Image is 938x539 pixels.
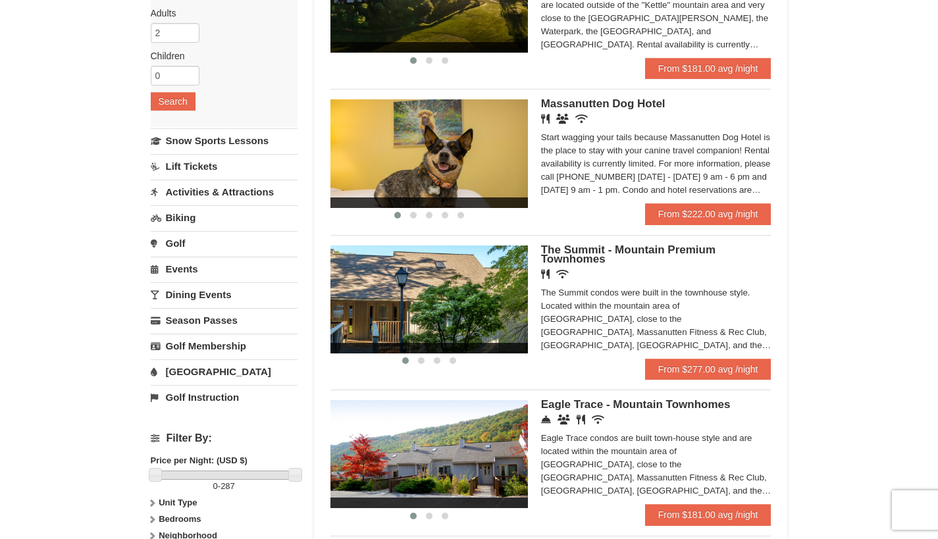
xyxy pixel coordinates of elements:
[151,231,298,255] a: Golf
[541,398,731,411] span: Eagle Trace - Mountain Townhomes
[151,92,195,111] button: Search
[645,504,771,525] a: From $181.00 avg /night
[541,432,771,498] div: Eagle Trace condos are built town-house style and are located within the mountain area of [GEOGRA...
[151,49,288,63] label: Children
[556,114,569,124] i: Banquet Facilities
[645,203,771,224] a: From $222.00 avg /night
[151,154,298,178] a: Lift Tickets
[213,481,218,491] span: 0
[151,455,248,465] strong: Price per Night: (USD $)
[151,180,298,204] a: Activities & Attractions
[541,244,716,265] span: The Summit - Mountain Premium Townhomes
[151,359,298,384] a: [GEOGRAPHIC_DATA]
[151,282,298,307] a: Dining Events
[592,415,604,424] i: Wireless Internet (free)
[159,514,201,524] strong: Bedrooms
[541,269,550,279] i: Restaurant
[575,114,588,124] i: Wireless Internet (free)
[151,480,298,493] label: -
[151,205,298,230] a: Biking
[558,415,570,424] i: Conference Facilities
[577,415,585,424] i: Restaurant
[541,415,551,424] i: Concierge Desk
[541,97,665,110] span: Massanutten Dog Hotel
[151,257,298,281] a: Events
[159,498,197,507] strong: Unit Type
[645,58,771,79] a: From $181.00 avg /night
[151,432,298,444] h4: Filter By:
[151,334,298,358] a: Golf Membership
[151,7,288,20] label: Adults
[645,359,771,380] a: From $277.00 avg /night
[541,114,550,124] i: Restaurant
[556,269,569,279] i: Wireless Internet (free)
[151,385,298,409] a: Golf Instruction
[541,286,771,352] div: The Summit condos were built in the townhouse style. Located within the mountain area of [GEOGRAP...
[151,128,298,153] a: Snow Sports Lessons
[541,131,771,197] div: Start wagging your tails because Massanutten Dog Hotel is the place to stay with your canine trav...
[221,481,235,491] span: 287
[151,308,298,332] a: Season Passes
